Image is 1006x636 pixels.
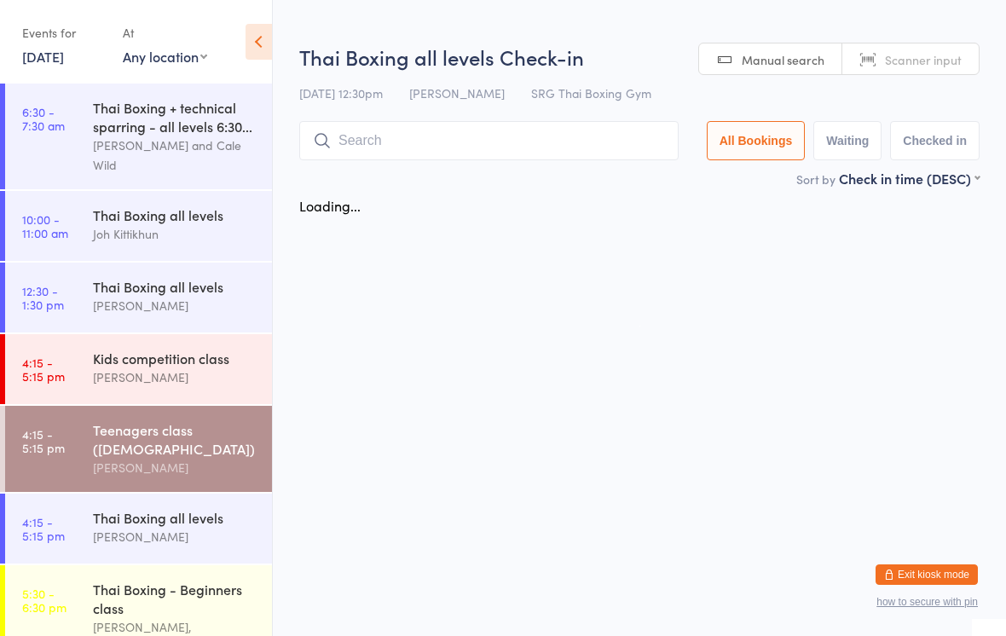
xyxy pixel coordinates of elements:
span: Manual search [742,51,824,68]
time: 6:30 - 7:30 am [22,105,65,132]
a: 4:15 -5:15 pmKids competition class[PERSON_NAME] [5,334,272,404]
a: 4:15 -5:15 pmTeenagers class ([DEMOGRAPHIC_DATA])[PERSON_NAME] [5,406,272,492]
div: Thai Boxing - Beginners class [93,580,257,617]
time: 4:15 - 5:15 pm [22,427,65,454]
a: 12:30 -1:30 pmThai Boxing all levels[PERSON_NAME] [5,263,272,332]
div: [PERSON_NAME] [93,296,257,315]
span: [DATE] 12:30pm [299,84,383,101]
div: Teenagers class ([DEMOGRAPHIC_DATA]) [93,420,257,458]
a: [DATE] [22,47,64,66]
time: 4:15 - 5:15 pm [22,515,65,542]
time: 10:00 - 11:00 am [22,212,68,240]
input: Search [299,121,679,160]
div: Thai Boxing + technical sparring - all levels 6:30... [93,98,257,136]
button: how to secure with pin [876,596,978,608]
button: Waiting [813,121,882,160]
a: 6:30 -7:30 amThai Boxing + technical sparring - all levels 6:30...[PERSON_NAME] and Cale Wild [5,84,272,189]
div: Any location [123,47,207,66]
time: 5:30 - 6:30 pm [22,587,66,614]
button: Exit kiosk mode [876,564,978,585]
button: Checked in [890,121,980,160]
span: Scanner input [885,51,962,68]
div: Check in time (DESC) [839,169,980,188]
time: 12:30 - 1:30 pm [22,284,64,311]
div: [PERSON_NAME] [93,458,257,477]
span: [PERSON_NAME] [409,84,505,101]
label: Sort by [796,171,835,188]
div: [PERSON_NAME] [93,367,257,387]
div: Thai Boxing all levels [93,205,257,224]
div: [PERSON_NAME] [93,527,257,546]
h2: Thai Boxing all levels Check-in [299,43,980,71]
div: Thai Boxing all levels [93,277,257,296]
div: Joh Kittikhun [93,224,257,244]
div: Events for [22,19,106,47]
a: 4:15 -5:15 pmThai Boxing all levels[PERSON_NAME] [5,494,272,564]
button: All Bookings [707,121,806,160]
time: 4:15 - 5:15 pm [22,356,65,383]
div: [PERSON_NAME] and Cale Wild [93,136,257,175]
a: 10:00 -11:00 amThai Boxing all levelsJoh Kittikhun [5,191,272,261]
div: Kids competition class [93,349,257,367]
div: At [123,19,207,47]
div: Thai Boxing all levels [93,508,257,527]
div: Loading... [299,196,361,215]
span: SRG Thai Boxing Gym [531,84,651,101]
